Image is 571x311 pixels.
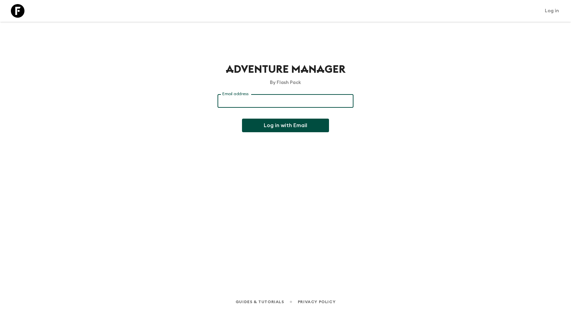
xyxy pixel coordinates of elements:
[298,298,335,306] a: Privacy Policy
[541,6,563,16] a: Log in
[218,63,353,76] h1: Adventure Manager
[218,79,353,86] p: By Flash Pack
[242,119,329,132] button: Log in with Email
[222,91,248,97] label: Email address
[236,298,284,306] a: Guides & Tutorials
